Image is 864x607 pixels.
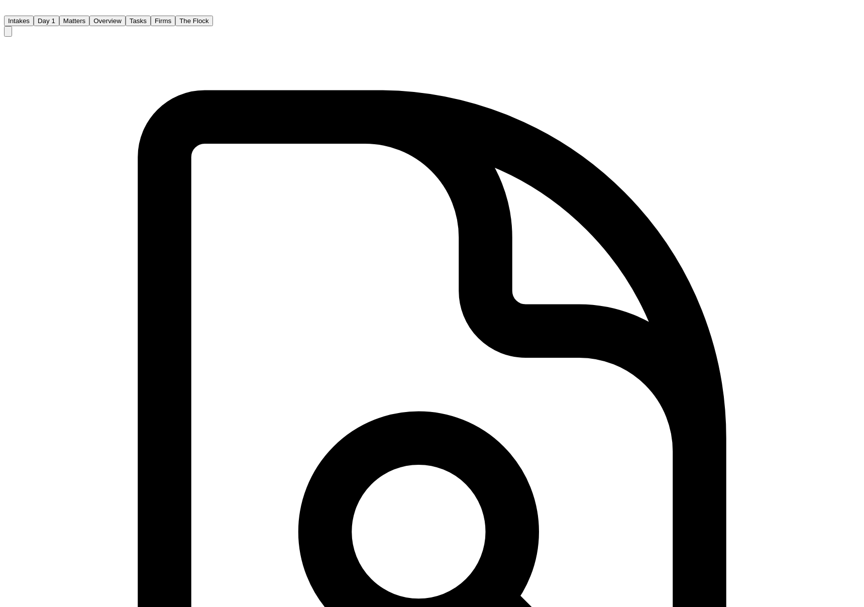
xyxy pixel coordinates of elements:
[175,16,213,25] a: The Flock
[34,16,59,26] button: Day 1
[126,16,151,25] a: Tasks
[151,16,175,26] button: Firms
[59,16,89,25] a: Matters
[89,16,126,26] button: Overview
[151,16,175,25] a: Firms
[126,16,151,26] button: Tasks
[4,16,34,26] button: Intakes
[4,7,16,15] a: Home
[4,4,16,14] img: Finch Logo
[4,16,34,25] a: Intakes
[59,16,89,26] button: Matters
[175,16,213,26] button: The Flock
[34,16,59,25] a: Day 1
[89,16,126,25] a: Overview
